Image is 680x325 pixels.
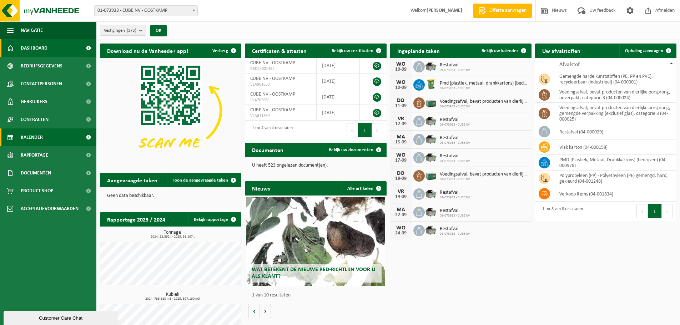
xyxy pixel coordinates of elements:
[394,134,408,140] div: MA
[394,207,408,213] div: MA
[250,76,295,81] span: CUBE NV - OOSTKAMP
[554,171,676,186] td: polypropyleen (PP) - Polyethyleen (PE) gemengd, hard, gekleurd (04-001248)
[440,226,470,232] span: Restafval
[4,309,119,325] iframe: chat widget
[394,225,408,231] div: WO
[252,163,379,168] p: U heeft 523 ongelezen document(en).
[427,8,462,13] strong: [PERSON_NAME]
[100,212,172,226] h2: Rapportage 2025 / 2024
[559,62,580,67] span: Afvalstof
[127,28,136,33] count: (3/3)
[372,123,383,137] button: Next
[245,181,277,195] h2: Nieuws
[358,123,372,137] button: 1
[554,71,676,87] td: gemengde harde kunststoffen (PE, PP en PVC), recycleerbaar (industrieel) (04-000001)
[95,6,197,16] span: 01-073933 - CUBE NV - OOSTKAMP
[250,92,295,97] span: CUBE NV - OOSTKAMP
[394,158,408,163] div: 17-09
[440,135,470,141] span: Restafval
[440,62,470,68] span: Restafval
[440,68,470,72] span: 01-073933 - CUBE NV
[554,155,676,171] td: PMD (Plastiek, Metaal, Drankkartons) (bedrijven) (04-000978)
[342,181,386,195] a: Alle artikelen
[207,44,241,58] button: Verberg
[317,58,360,73] td: [DATE]
[248,304,260,318] button: Vorige
[188,212,241,227] a: Bekijk rapportage
[173,178,228,183] span: Toon de aangevraagde taken
[425,96,437,108] img: PB-LB-0680-HPE-GN-01
[21,164,51,182] span: Documenten
[21,182,53,200] span: Product Shop
[394,61,408,67] div: WO
[94,5,198,16] span: 01-073933 - CUBE NV - OOSTKAMP
[107,193,234,198] p: Geen data beschikbaar.
[21,146,48,164] span: Rapportage
[250,113,311,119] span: VLA611894
[440,195,470,200] span: 01-073933 - CUBE NV
[21,39,47,57] span: Dashboard
[440,81,528,86] span: Pmd (plastiek, metaal, drankkartons) (bedrijven)
[554,124,676,139] td: restafval (04-000029)
[100,25,146,36] button: Vestigingen(3/3)
[100,173,165,187] h2: Aangevraagde taken
[317,105,360,121] td: [DATE]
[21,200,79,218] span: Acceptatievoorwaarden
[425,205,437,218] img: WB-5000-GAL-GY-01
[440,99,528,105] span: Voedingsafval, bevat producten van dierlijke oorsprong, onverpakt, categorie 3
[394,116,408,122] div: VR
[21,75,62,93] span: Contactpersonen
[394,140,408,145] div: 15-09
[539,203,583,219] div: 1 tot 8 van 8 resultaten
[535,44,588,57] h2: Uw afvalstoffen
[440,172,528,177] span: Voedingsafval, bevat producten van dierlijke oorsprong, onverpakt, categorie 3
[246,197,385,286] a: Wat betekent de nieuwe RED-richtlijn voor u als klant?
[425,115,437,127] img: WB-5000-GAL-GY-01
[440,190,470,195] span: Restafval
[100,58,241,164] img: Download de VHEPlus App
[619,44,676,58] a: Ophaling aanvragen
[554,186,676,202] td: verkoop items (04-001834)
[347,123,358,137] button: Previous
[425,133,437,145] img: WB-5000-GAL-GY-01
[21,128,43,146] span: Kalender
[250,60,295,66] span: CUBE NV - OOSTKAMP
[21,21,43,39] span: Navigatie
[473,4,532,18] a: Offerte aanvragen
[329,148,373,152] span: Bekijk uw documenten
[212,49,228,53] span: Verberg
[440,159,470,163] span: 01-073933 - CUBE NV
[104,292,241,301] h3: Kubiek
[648,204,662,218] button: 1
[440,141,470,145] span: 01-073933 - CUBE NV
[21,93,47,111] span: Gebruikers
[440,153,470,159] span: Restafval
[662,204,673,218] button: Next
[317,89,360,105] td: [DATE]
[636,204,648,218] button: Previous
[250,66,311,72] span: RED25001435
[394,189,408,194] div: VR
[250,97,311,103] span: VLA705031
[104,25,136,36] span: Vestigingen
[440,214,470,218] span: 01-073933 - CUBE NV
[394,67,408,72] div: 10-09
[317,73,360,89] td: [DATE]
[440,177,528,182] span: 01-073933 - CUBE NV
[390,44,447,57] h2: Ingeplande taken
[394,171,408,176] div: DO
[394,176,408,181] div: 18-09
[104,230,241,239] h3: Tonnage
[326,44,386,58] a: Bekijk uw certificaten
[332,49,373,53] span: Bekijk uw certificaten
[250,107,295,113] span: CUBE NV - OOSTKAMP
[104,235,241,239] span: 2024: 82,892 t - 2025: 56,167 t
[394,122,408,127] div: 12-09
[167,173,241,187] a: Toon de aangevraagde taken
[394,194,408,199] div: 19-09
[394,152,408,158] div: WO
[150,25,167,36] button: OK
[394,80,408,85] div: WO
[21,111,49,128] span: Contracten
